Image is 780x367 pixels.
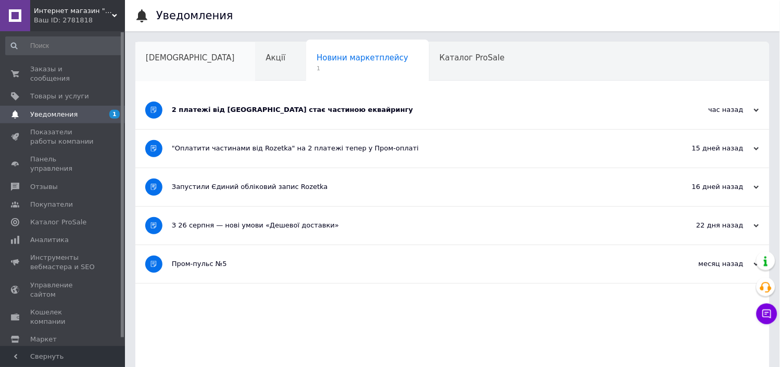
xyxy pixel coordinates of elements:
span: Товары и услуги [30,92,89,101]
h1: Уведомления [156,9,233,22]
div: час назад [655,105,759,115]
span: Показатели работы компании [30,128,96,146]
span: Аналитика [30,235,69,245]
div: Ваш ID: 2781818 [34,16,125,25]
div: "Оплатити частинами від Rozetka" на 2 платежі тепер у Пром-оплаті [172,144,655,153]
span: Уведомления [30,110,78,119]
span: Маркет [30,335,57,344]
span: Управление сайтом [30,281,96,299]
span: [DEMOGRAPHIC_DATA] [146,53,235,62]
span: Заказы и сообщения [30,65,96,83]
div: 2 платежі від [GEOGRAPHIC_DATA] стає частиною еквайрингу [172,105,655,115]
button: Чат с покупателем [757,303,777,324]
div: З 26 серпня — нові умови «Дешевої доставки» [172,221,655,230]
div: 16 дней назад [655,182,759,192]
span: Покупатели [30,200,73,209]
div: Запустили Єдиний обліковий запис Rozetka [172,182,655,192]
span: Каталог ProSale [439,53,505,62]
span: Новини маркетплейсу [317,53,408,62]
span: Панель управления [30,155,96,173]
span: Каталог ProSale [30,218,86,227]
div: Пром-пульс №5 [172,259,655,269]
input: Поиск [5,36,123,55]
span: Кошелек компании [30,308,96,326]
span: 1 [317,65,408,72]
div: месяц назад [655,259,759,269]
span: Акції [266,53,286,62]
span: Инструменты вебмастера и SEO [30,253,96,272]
div: 22 дня назад [655,221,759,230]
span: Интернет магазин "Grifons" [34,6,112,16]
div: 15 дней назад [655,144,759,153]
span: 1 [109,110,120,119]
span: Отзывы [30,182,58,192]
